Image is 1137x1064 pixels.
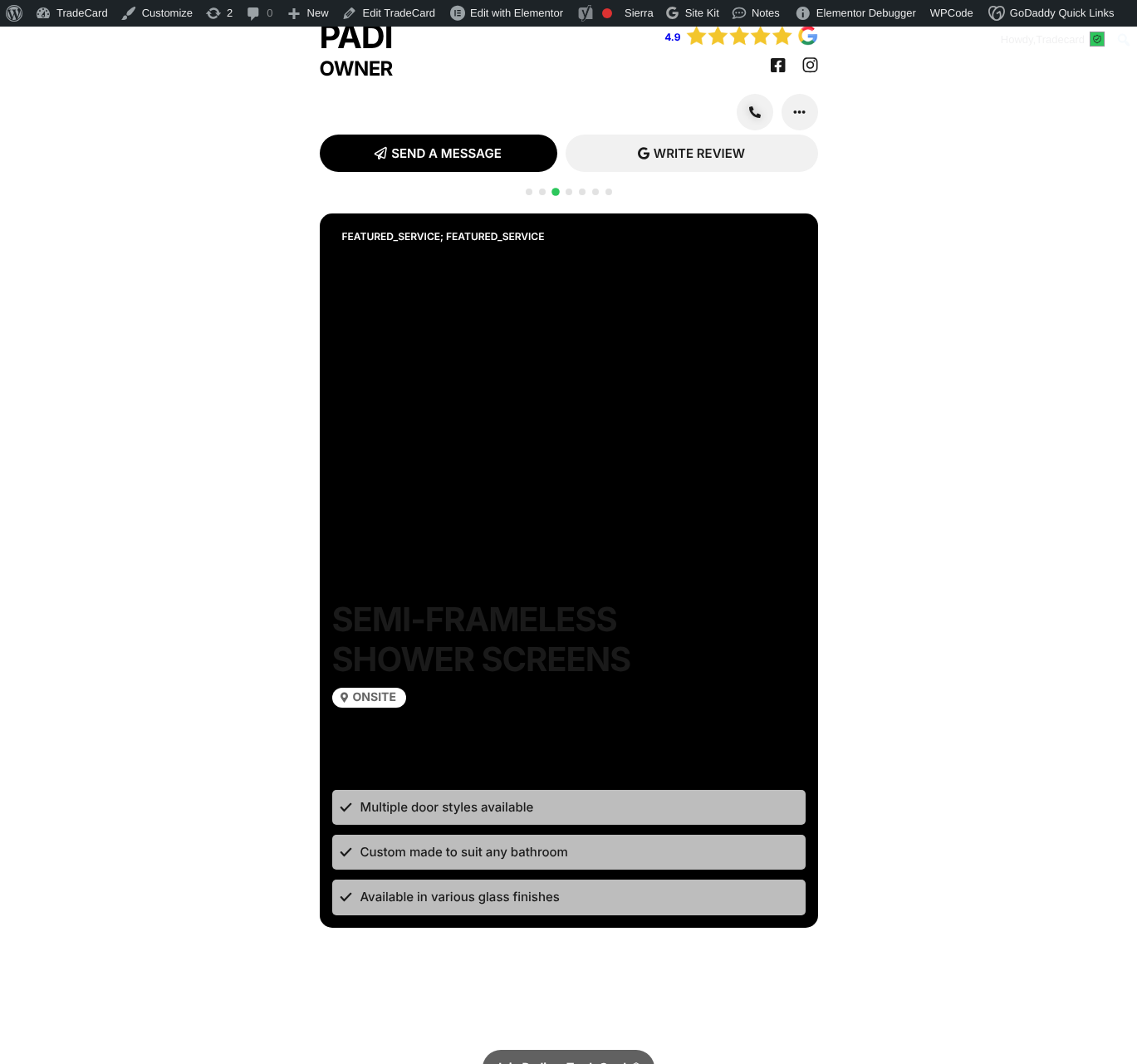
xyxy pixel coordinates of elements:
[592,189,599,195] span: Go to slide 6
[360,886,560,908] span: Available in various glass finishes
[320,56,569,81] h3: Owner
[526,189,532,195] span: Go to slide 1
[360,797,534,818] span: Multiple door styles available
[320,17,569,56] h2: Padi
[685,7,719,19] span: Site Kit
[332,716,806,782] div: Stylish semi-frameless shower screens made from 6mm toughened safety glass. Custom-made to suit a...
[470,7,563,19] span: Edit with Elementor
[995,27,1111,53] a: Howdy,
[664,31,680,43] a: 4.9
[320,213,818,1008] div: Carousel
[602,8,612,18] div: Focus keyphrase not set
[332,600,654,679] h2: Semi-Frameless Shower Screens
[391,147,501,159] span: SEND A MESSAGE
[320,213,818,949] div: 3 / 7
[654,147,745,159] span: WRITE REVIEW
[320,135,557,172] a: SEND A MESSAGE
[579,189,586,195] span: Go to slide 5
[539,189,546,195] span: Go to slide 2
[342,228,545,245] p: featured_service; featured_service
[605,189,612,195] span: Go to slide 7
[566,189,572,195] span: Go to slide 4
[1036,33,1085,46] span: Tradecard
[551,188,560,196] span: Go to slide 3
[353,692,396,704] span: Onsite
[566,135,818,172] a: WRITE REVIEW
[360,841,568,863] span: Custom made to suit any bathroom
